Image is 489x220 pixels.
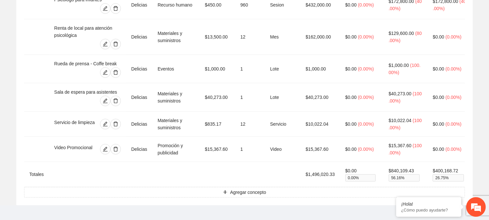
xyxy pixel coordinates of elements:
div: Renta de local para atención psicológica [54,24,121,39]
td: $840,109.43 [383,162,428,187]
td: 12 [235,112,265,137]
div: Chatee con nosotros ahora [34,33,109,42]
td: Eventos [152,55,200,83]
td: $15,367.60 [200,137,235,162]
span: $1,000.00 [389,63,409,68]
td: Materiales y suministros [152,112,200,137]
span: $0.00 [433,34,444,39]
span: ( 0.00% ) [445,121,461,127]
span: plus [223,190,227,195]
td: Materiales y suministros [152,19,200,55]
td: 1 [235,55,265,83]
span: edit [100,98,110,103]
td: Totales [24,162,49,187]
span: edit [100,6,110,11]
span: ( 80.00% ) [389,31,422,43]
td: $15,367.60 [300,137,340,162]
button: edit [100,67,110,78]
span: ( 0.00% ) [358,66,374,71]
td: Delicias [126,19,152,55]
td: $1,496,020.33 [300,162,340,187]
span: $129,600.00 [389,31,414,36]
span: $0.00 [345,147,357,152]
button: delete [110,67,121,78]
span: ( 0.00% ) [445,95,461,100]
span: $0.00 [433,66,444,71]
td: Lote [265,83,300,112]
td: $1,000.00 [300,55,340,83]
span: $0.00 [433,95,444,100]
td: $162,000.00 [300,19,340,55]
span: delete [111,121,121,127]
span: ( 0.00% ) [358,95,374,100]
div: Servicio de limpieza [54,119,97,129]
span: $0.00 [433,121,444,127]
button: edit [100,96,110,106]
span: edit [100,121,110,127]
span: ( 100.00% ) [389,91,422,103]
span: edit [100,70,110,75]
td: Mes [265,19,300,55]
div: Sala de espera para asistentes [54,88,121,96]
button: edit [100,3,110,14]
button: edit [100,119,110,129]
span: edit [100,41,110,47]
div: Video Promocional [54,144,96,154]
td: $400,168.72 [427,162,472,187]
span: ( 0.00% ) [358,2,374,8]
td: $0.00 [340,162,383,187]
button: delete [110,39,121,49]
span: delete [111,41,121,47]
td: $1,000.00 [200,55,235,83]
button: delete [110,144,121,154]
td: Delicias [126,83,152,112]
span: $0.00 [345,66,357,71]
span: 26.75 % [433,174,464,181]
button: edit [100,144,110,154]
button: delete [110,3,121,14]
button: edit [100,39,110,49]
td: Video [265,137,300,162]
td: $40,273.00 [200,83,235,112]
span: $0.00 [433,147,444,152]
div: Rueda de prensa - Coffe break [54,60,121,67]
span: $0.00 [345,2,357,8]
td: Materiales y suministros [152,83,200,112]
span: delete [111,98,121,103]
td: $13,500.00 [200,19,235,55]
textarea: Escriba su mensaje y pulse “Intro” [3,149,124,172]
td: Delicias [126,137,152,162]
span: delete [111,70,121,75]
span: ( 0.00% ) [358,34,374,39]
td: $835.17 [200,112,235,137]
span: ( 0.00% ) [358,147,374,152]
td: Servicio [265,112,300,137]
button: delete [110,119,121,129]
span: 56.16 % [389,174,420,181]
span: $0.00 [345,34,357,39]
td: Delicias [126,112,152,137]
span: 0.00 % [345,174,376,181]
button: delete [110,96,121,106]
span: $0.00 [345,121,357,127]
span: Estamos en línea. [38,72,90,138]
span: $0.00 [345,95,357,100]
span: $15,367.60 [389,143,411,148]
span: edit [100,147,110,152]
span: ( 0.00% ) [445,34,461,39]
span: delete [111,147,121,152]
span: $10,022.04 [389,118,411,123]
div: ¡Hola! [401,201,456,207]
span: $40,273.00 [389,91,411,96]
button: plusAgregar concepto [24,187,465,197]
span: ( 0.00% ) [358,121,374,127]
td: $40,273.00 [300,83,340,112]
span: ( 0.00% ) [445,66,461,71]
td: $10,022.04 [300,112,340,137]
td: 1 [235,137,265,162]
td: Delicias [126,55,152,83]
td: 12 [235,19,265,55]
td: Promoción y publicidad [152,137,200,162]
span: ( 100.00% ) [389,118,422,130]
span: ( 100.00% ) [389,143,422,155]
